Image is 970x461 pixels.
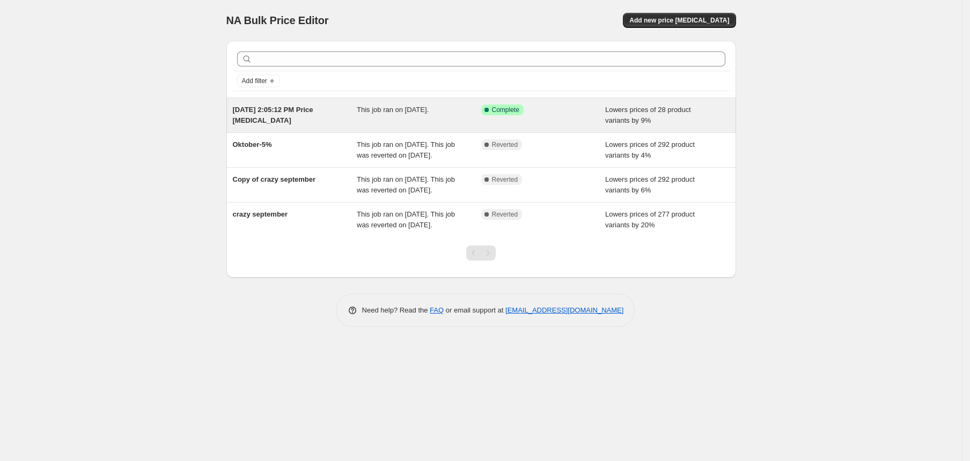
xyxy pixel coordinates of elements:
span: Complete [492,106,519,114]
button: Add new price [MEDICAL_DATA] [623,13,736,28]
span: crazy september [233,210,288,218]
button: Add filter [237,75,280,87]
span: Lowers prices of 292 product variants by 6% [605,175,695,194]
span: Lowers prices of 277 product variants by 20% [605,210,695,229]
span: This job ran on [DATE]. [357,106,429,114]
a: [EMAIL_ADDRESS][DOMAIN_NAME] [505,306,623,314]
span: or email support at [444,306,505,314]
span: Lowers prices of 28 product variants by 9% [605,106,691,124]
span: Add filter [242,77,267,85]
span: Copy of crazy september [233,175,316,183]
span: Need help? Read the [362,306,430,314]
span: This job ran on [DATE]. This job was reverted on [DATE]. [357,140,455,159]
span: [DATE] 2:05:12 PM Price [MEDICAL_DATA] [233,106,313,124]
span: This job ran on [DATE]. This job was reverted on [DATE]. [357,210,455,229]
span: Reverted [492,140,518,149]
nav: Pagination [466,246,496,261]
span: Oktober-5% [233,140,272,148]
span: This job ran on [DATE]. This job was reverted on [DATE]. [357,175,455,194]
span: Lowers prices of 292 product variants by 4% [605,140,695,159]
span: Reverted [492,210,518,219]
span: Reverted [492,175,518,184]
span: NA Bulk Price Editor [226,14,329,26]
span: Add new price [MEDICAL_DATA] [629,16,729,25]
a: FAQ [430,306,444,314]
